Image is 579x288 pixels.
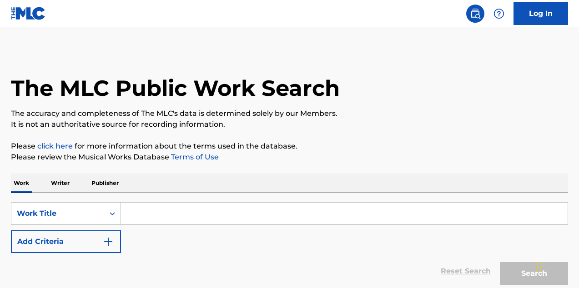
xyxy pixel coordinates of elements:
img: help [493,8,504,19]
img: search [470,8,481,19]
div: Help [490,5,508,23]
p: The accuracy and completeness of The MLC's data is determined solely by our Members. [11,108,568,119]
div: Drag [536,253,542,281]
p: Writer [48,174,72,193]
iframe: Chat Widget [534,244,579,288]
h1: The MLC Public Work Search [11,74,340,102]
img: 9d2ae6d4665cec9f34b9.svg [103,236,114,247]
p: It is not an authoritative source for recording information. [11,119,568,130]
p: Work [11,174,32,193]
p: Please for more information about the terms used in the database. [11,141,568,152]
p: Publisher [89,174,121,193]
a: Terms of Use [169,153,219,161]
p: Please review the Musical Works Database [11,152,568,163]
a: Log In [514,2,568,25]
img: MLC Logo [11,7,46,20]
a: click here [37,142,73,150]
button: Add Criteria [11,230,121,253]
div: Work Title [17,208,99,219]
a: Public Search [466,5,484,23]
